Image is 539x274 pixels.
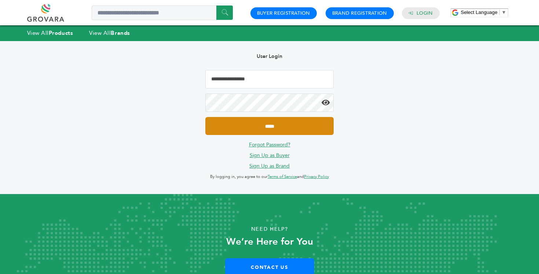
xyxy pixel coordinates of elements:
a: Privacy Policy [304,174,329,179]
a: Login [417,10,433,17]
strong: We’re Here for You [226,235,313,248]
p: Need Help? [27,224,512,235]
a: View AllProducts [27,29,73,37]
a: Buyer Registration [257,10,310,17]
a: Forgot Password? [249,141,290,148]
span: ▼ [502,10,506,15]
strong: Products [49,29,73,37]
input: Email Address [205,70,334,88]
a: Sign Up as Brand [249,162,290,169]
a: Brand Registration [332,10,387,17]
input: Search a product or brand... [92,6,233,20]
a: View AllBrands [89,29,130,37]
a: Select Language​ [461,10,506,15]
a: Sign Up as Buyer [250,152,290,159]
strong: Brands [111,29,130,37]
input: Password [205,94,334,112]
a: Terms of Service [268,174,297,179]
b: User Login [257,53,282,60]
span: Select Language [461,10,498,15]
p: By logging in, you agree to our and [205,172,334,181]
